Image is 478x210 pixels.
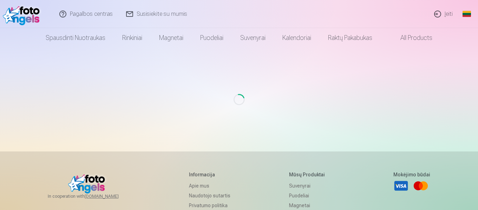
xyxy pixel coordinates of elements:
[413,178,428,194] a: Mastercard
[48,194,136,199] span: In cooperation with
[320,28,381,48] a: Raktų pakabukas
[192,28,232,48] a: Puodeliai
[289,191,340,201] a: Puodeliai
[289,181,340,191] a: Suvenyrai
[232,28,274,48] a: Suvenyrai
[289,171,340,178] h5: Mūsų produktai
[381,28,441,48] a: All products
[85,194,136,199] a: [DOMAIN_NAME]
[274,28,320,48] a: Kalendoriai
[3,3,43,25] img: /fa2
[189,171,236,178] h5: Informacija
[189,191,236,201] a: Naudotojo sutartis
[189,181,236,191] a: Apie mus
[151,28,192,48] a: Magnetai
[393,178,409,194] a: Visa
[37,28,114,48] a: Spausdinti nuotraukas
[393,171,430,178] h5: Mokėjimo būdai
[114,28,151,48] a: Rinkiniai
